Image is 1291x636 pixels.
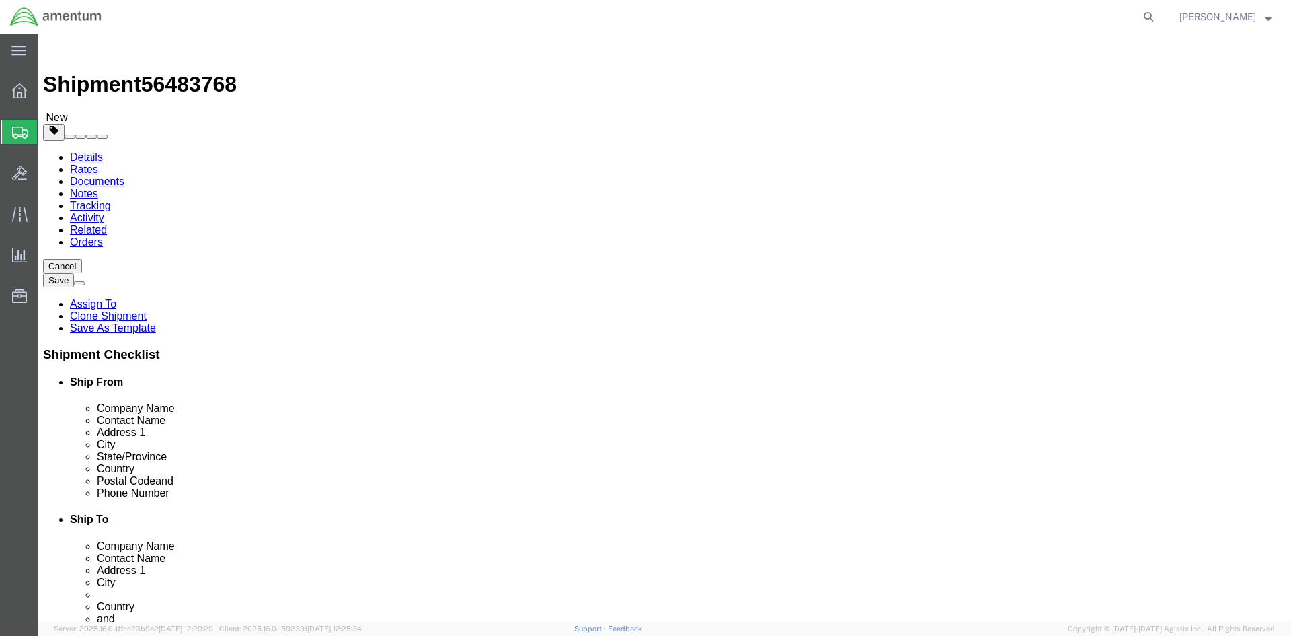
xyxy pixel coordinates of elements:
span: Server: 2025.16.0-1ffcc23b9e2 [54,625,213,633]
button: [PERSON_NAME] [1179,9,1272,25]
a: Feedback [608,625,642,633]
span: Copyright © [DATE]-[DATE] Agistix Inc., All Rights Reserved [1068,623,1275,635]
span: Jessica White [1179,9,1256,24]
span: [DATE] 12:29:29 [159,625,213,633]
img: logo [9,7,102,27]
span: [DATE] 12:25:34 [307,625,362,633]
span: Client: 2025.16.0-1592391 [219,625,362,633]
a: Support [574,625,608,633]
iframe: FS Legacy Container [38,34,1291,622]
